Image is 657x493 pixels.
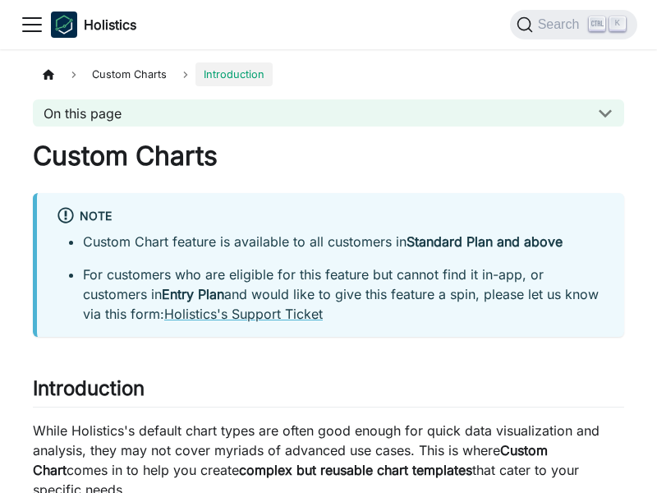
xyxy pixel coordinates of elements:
[239,462,472,478] strong: complex but reusable chart templates
[51,12,136,38] a: HolisticsHolistics
[33,62,64,86] a: Home page
[51,12,77,38] img: Holistics
[83,265,604,324] li: For customers who are eligible for this feature but cannot find it in-app, or customers in and wo...
[33,140,624,173] h1: Custom Charts
[164,306,323,322] a: Holistics's Support Ticket
[84,62,175,86] span: Custom Charts
[33,376,624,408] h2: Introduction
[162,286,224,302] strong: Entry Plan
[407,233,563,250] strong: Standard Plan and above
[533,17,590,32] span: Search
[20,12,44,37] button: Toggle navigation bar
[510,10,637,39] button: Search (Ctrl+K)
[84,15,136,35] b: Holistics
[83,232,604,251] li: Custom Chart feature is available to all customers in
[609,16,626,31] kbd: K
[33,62,624,86] nav: Breadcrumbs
[195,62,273,86] span: Introduction
[57,206,604,228] div: Note
[33,99,624,127] button: On this page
